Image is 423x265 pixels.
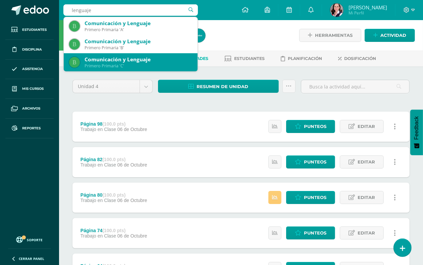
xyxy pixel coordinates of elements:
span: Trabajo en Clase [81,198,116,203]
a: Actividad [365,29,415,42]
span: Herramientas [315,29,353,42]
span: Actividad [380,29,406,42]
span: Planificación [288,56,322,61]
span: Punteos [304,120,326,133]
span: Trabajo en Clase [81,127,116,132]
div: Comunicación y Lenguaje [85,20,192,27]
img: 911dbff7d15ffaf282c49e5f00b41c3d.png [192,29,205,42]
span: Editar [358,156,375,168]
span: Asistencia [22,66,43,72]
strong: (100.0 pts) [102,228,125,233]
div: Página 80 [81,192,147,198]
div: Página 74 [81,228,147,233]
div: Comunicación y Lenguaje [85,38,192,45]
span: Editar [358,227,375,239]
a: Asistencia [5,60,54,79]
span: 06 de Octubre [117,127,147,132]
a: Estudiantes [225,53,265,64]
input: Busca la actividad aquí... [301,80,409,93]
span: 06 de Octubre [117,198,147,203]
img: 03ff0526453eeaa6c283339c1e1f4035.png [330,3,343,17]
strong: (100.0 pts) [102,157,125,162]
span: Archivos [22,106,40,111]
span: Mis cursos [22,86,44,91]
input: Busca un usuario... [63,4,198,16]
a: Archivos [5,99,54,119]
span: Editar [358,191,375,204]
span: Punteos [304,156,326,168]
span: 06 de Octubre [117,233,147,239]
div: Página 98 [81,121,147,127]
span: [PERSON_NAME] [349,4,387,11]
span: Feedback [414,116,420,140]
a: Estudiantes [5,20,54,40]
span: Dosificación [345,56,376,61]
span: Mi Perfil [349,10,387,16]
a: Reportes [5,119,54,138]
a: Resumen de unidad [158,80,278,93]
button: Feedback - Mostrar encuesta [410,110,423,155]
span: Trabajo en Clase [81,162,116,168]
a: Soporte [8,235,51,244]
span: Punteos [304,191,326,204]
div: Comunicación y Lenguaje [85,56,192,63]
strong: (100.0 pts) [102,121,125,127]
a: Dosificación [338,53,376,64]
div: Página 82 [81,157,147,162]
span: Estudiantes [234,56,265,61]
div: Primero Primaria 'C' [85,63,192,69]
a: Punteos [286,226,335,240]
a: Punteos [286,155,335,169]
span: Resumen de unidad [197,80,248,93]
span: Trabajo en Clase [81,233,116,239]
a: Herramientas [299,29,361,42]
div: Primero Primaria 'B' [85,45,192,51]
a: Unidad 4 [73,80,152,93]
a: Punteos [286,120,335,133]
span: Estudiantes [22,27,47,32]
a: Planificación [281,53,322,64]
strong: (100.0 pts) [102,192,125,198]
span: Unidad 4 [78,80,135,93]
span: Cerrar panel [19,256,44,261]
span: Reportes [22,126,41,131]
a: Mis cursos [5,79,54,99]
span: Editar [358,120,375,133]
span: 06 de Octubre [117,162,147,168]
a: Punteos [286,191,335,204]
span: Punteos [304,227,326,239]
div: Primero Primaria 'A' [85,27,192,32]
span: Disciplina [22,47,42,52]
a: Disciplina [5,40,54,60]
span: Soporte [27,238,43,242]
